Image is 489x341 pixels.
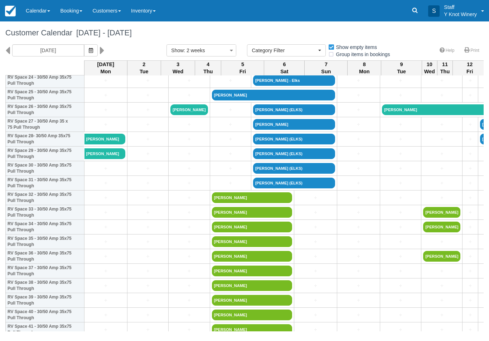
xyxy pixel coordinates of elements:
[86,194,125,202] a: +
[212,207,292,218] a: [PERSON_NAME]
[170,223,208,231] a: +
[328,49,395,60] label: Group items in bookings
[339,106,378,114] a: +
[86,106,125,114] a: +
[212,222,292,232] a: [PERSON_NAME]
[170,77,208,84] a: +
[464,135,476,143] a: +
[170,282,208,290] a: +
[423,238,460,246] a: +
[86,267,125,275] a: +
[423,179,460,187] a: +
[264,60,305,75] th: 6 Sat
[339,77,378,84] a: +
[212,192,292,203] a: [PERSON_NAME]
[212,165,249,172] a: +
[423,297,460,304] a: +
[253,75,335,86] a: [PERSON_NAME] - Elks
[127,60,161,75] th: 2 Tue
[464,223,476,231] a: +
[339,150,378,158] a: +
[382,326,419,333] a: +
[382,92,419,99] a: +
[129,297,166,304] a: +
[129,121,166,128] a: +
[129,92,166,99] a: +
[247,44,326,56] button: Category Filter
[86,179,125,187] a: +
[381,60,422,75] th: 9 Tue
[339,165,378,172] a: +
[382,77,419,84] a: +
[464,165,476,172] a: +
[423,121,460,128] a: +
[86,326,125,333] a: +
[6,220,84,234] th: RV Space 34 - 30/50 Amp 35x75 Pull Through
[435,45,459,56] a: Help
[339,297,378,304] a: +
[453,60,487,75] th: 12 Fri
[5,29,484,37] h1: Customer Calendar
[129,282,166,290] a: +
[6,161,84,176] th: RV Space 30 - 30/50 Amp 35x75 Pull Through
[339,223,378,231] a: +
[212,106,249,114] a: +
[464,253,476,260] a: +
[129,311,166,319] a: +
[423,282,460,290] a: +
[129,179,166,187] a: +
[305,60,348,75] th: 7 Sun
[252,47,316,54] span: Category Filter
[6,147,84,161] th: RV Space 29 - 30/50 Amp 35x75 Pull Through
[6,176,84,191] th: RV Space 31 - 30/50 Amp 35x75 Pull Through
[170,135,208,143] a: +
[6,117,84,132] th: RV Space 27 - 30/50 Amp 35 x 75 Pull Through
[129,135,166,143] a: +
[253,119,335,130] a: [PERSON_NAME]
[423,222,460,232] a: [PERSON_NAME]
[253,148,335,159] a: [PERSON_NAME] (ELKS)
[86,297,125,304] a: +
[129,253,166,260] a: +
[339,238,378,246] a: +
[166,44,236,56] button: Show: 2 weeks
[382,209,419,216] a: +
[382,179,419,187] a: +
[422,60,437,75] th: 10 Wed
[212,77,249,84] a: +
[253,104,335,115] a: [PERSON_NAME] (ELKS)
[6,132,84,147] th: RV Space 28- 30/50 Amp 35x75 Pull Through
[170,165,208,172] a: +
[382,253,419,260] a: +
[86,209,125,216] a: +
[170,121,208,128] a: +
[129,238,166,246] a: +
[423,150,460,158] a: +
[170,179,208,187] a: +
[6,205,84,220] th: RV Space 33 - 30/50 Amp 35x75 Pull Through
[339,179,378,187] a: +
[464,209,476,216] a: +
[170,92,208,99] a: +
[296,238,335,246] a: +
[170,194,208,202] a: +
[184,48,205,53] span: : 2 weeks
[382,223,419,231] a: +
[86,223,125,231] a: +
[464,77,476,84] a: +
[171,48,184,53] span: Show
[444,4,477,11] p: Staff
[6,103,84,117] th: RV Space 26 - 30/50 Amp 35x75 Pull Through
[253,163,335,174] a: [PERSON_NAME] (ELKS)
[129,194,166,202] a: +
[170,238,208,246] a: +
[253,178,335,188] a: [PERSON_NAME] (ELKS)
[444,11,477,18] p: Y Knot Winery
[339,311,378,319] a: +
[129,77,166,84] a: +
[382,267,419,275] a: +
[423,194,460,202] a: +
[328,44,383,49] span: Show empty items
[339,326,378,333] a: +
[170,297,208,304] a: +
